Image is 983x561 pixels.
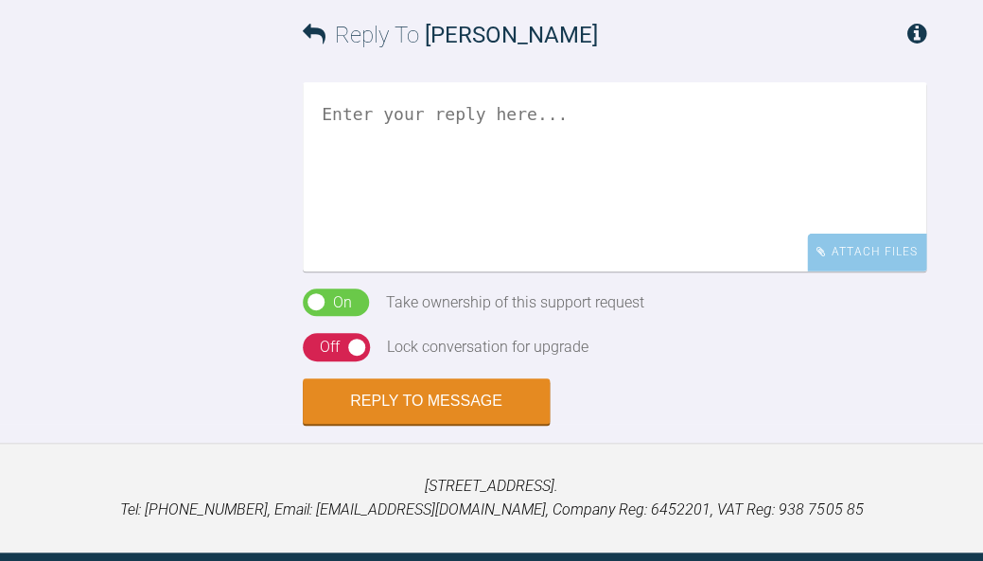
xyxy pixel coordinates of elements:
div: Attach Files [807,234,926,271]
span: [PERSON_NAME] [425,22,598,48]
div: Lock conversation for upgrade [387,335,588,359]
h3: Reply To [303,17,598,53]
div: On [333,290,352,315]
div: Take ownership of this support request [386,290,644,315]
button: Reply to Message [303,378,550,424]
div: Off [320,335,340,359]
p: [STREET_ADDRESS]. Tel: [PHONE_NUMBER], Email: [EMAIL_ADDRESS][DOMAIN_NAME], Company Reg: 6452201,... [30,474,953,522]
